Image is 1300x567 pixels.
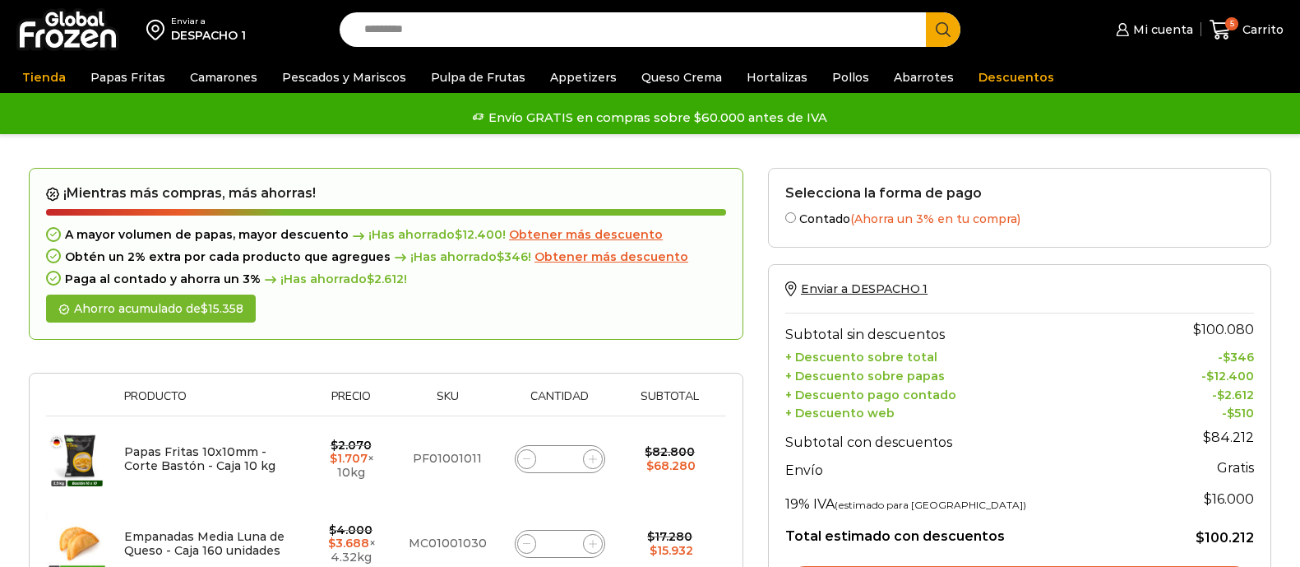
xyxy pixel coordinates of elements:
span: Carrito [1238,21,1284,38]
a: Obtener más descuento [509,228,663,242]
a: 5 Carrito [1210,11,1284,49]
td: - [1151,365,1254,383]
div: Obtén un 2% extra por cada producto que agregues [46,250,726,264]
a: Appetizers [542,62,625,93]
th: + Descuento pago contado [785,383,1152,402]
span: Mi cuenta [1129,21,1193,38]
th: + Descuento web [785,402,1152,421]
span: $ [201,301,208,316]
a: Tienda [14,62,74,93]
th: Total estimado con descuentos [785,515,1152,546]
bdi: 82.800 [645,444,695,459]
span: $ [1193,322,1201,337]
span: $ [646,458,654,473]
strong: Gratis [1217,460,1254,476]
bdi: 2.612 [1217,388,1254,402]
bdi: 12.400 [455,227,502,242]
input: Product quantity [548,532,571,555]
th: 19% IVA [785,482,1152,515]
a: Papas Fritas [82,62,173,93]
bdi: 15.358 [201,301,243,316]
bdi: 346 [1223,350,1254,365]
span: $ [1223,350,1230,365]
button: Search button [926,12,960,47]
bdi: 346 [497,249,528,264]
a: Empanadas Media Luna de Queso - Caja 160 unidades [124,529,285,558]
span: $ [330,451,337,466]
a: Enviar a DESPACHO 1 [785,281,928,296]
h2: ¡Mientras más compras, más ahorras! [46,185,726,202]
bdi: 4.000 [329,523,372,537]
div: A mayor volumen de papas, mayor descuento [46,228,726,242]
div: Ahorro acumulado de [46,295,256,323]
span: ¡Has ahorrado ! [349,228,506,242]
bdi: 2.612 [367,272,404,286]
label: Contado [785,209,1254,226]
th: Sku [397,390,497,416]
span: $ [1204,491,1212,507]
th: Precio [304,390,397,416]
span: (Ahorra un 3% en tu compra) [850,211,1020,226]
input: Contado(Ahorra un 3% en tu compra) [785,212,796,223]
bdi: 510 [1227,406,1254,421]
span: Obtener más descuento [534,249,688,264]
span: $ [1227,406,1234,421]
span: $ [1196,530,1205,546]
bdi: 15.932 [650,543,693,558]
span: $ [645,444,652,459]
span: Obtener más descuento [509,227,663,242]
h2: Selecciona la forma de pago [785,185,1254,201]
span: ¡Has ahorrado ! [391,250,531,264]
div: Paga al contado y ahorra un 3% [46,272,726,286]
td: PF01001011 [397,416,497,502]
td: - [1151,402,1254,421]
th: Subtotal con descuentos [785,421,1152,454]
span: $ [1206,369,1214,383]
span: $ [497,249,504,264]
span: $ [650,543,657,558]
th: Subtotal [622,390,718,416]
input: Product quantity [548,448,571,471]
a: Pescados y Mariscos [274,62,414,93]
th: Cantidad [497,390,622,416]
a: Pollos [824,62,877,93]
bdi: 2.070 [331,438,372,453]
bdi: 100.080 [1193,322,1254,337]
th: Subtotal sin descuentos [785,314,1152,346]
a: Papas Fritas 10x10mm - Corte Bastón - Caja 10 kg [124,444,275,473]
span: $ [367,272,374,286]
th: + Descuento sobre papas [785,365,1152,383]
span: Enviar a DESPACHO 1 [801,281,928,296]
a: Abarrotes [886,62,962,93]
a: Descuentos [970,62,1062,93]
bdi: 12.400 [1206,369,1254,383]
a: Pulpa de Frutas [423,62,534,93]
a: Obtener más descuento [534,250,688,264]
a: Camarones [182,62,266,93]
span: 16.000 [1204,491,1254,507]
bdi: 3.688 [328,536,369,551]
span: ¡Has ahorrado ! [261,272,407,286]
span: $ [329,523,336,537]
bdi: 1.707 [330,451,368,466]
span: $ [1203,430,1211,445]
span: 5 [1225,17,1238,30]
a: Mi cuenta [1112,13,1192,46]
span: $ [647,529,655,544]
th: + Descuento sobre total [785,346,1152,365]
span: $ [331,438,338,453]
bdi: 84.212 [1203,430,1254,445]
span: $ [1217,388,1224,402]
small: (estimado para [GEOGRAPHIC_DATA]) [835,499,1026,511]
span: $ [328,536,335,551]
th: Envío [785,454,1152,483]
a: Hortalizas [738,62,816,93]
bdi: 100.212 [1196,530,1254,546]
th: Producto [116,390,304,416]
span: $ [455,227,462,242]
bdi: 68.280 [646,458,696,473]
td: × 10kg [304,416,397,502]
td: - [1151,383,1254,402]
img: address-field-icon.svg [146,16,171,44]
bdi: 17.280 [647,529,692,544]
